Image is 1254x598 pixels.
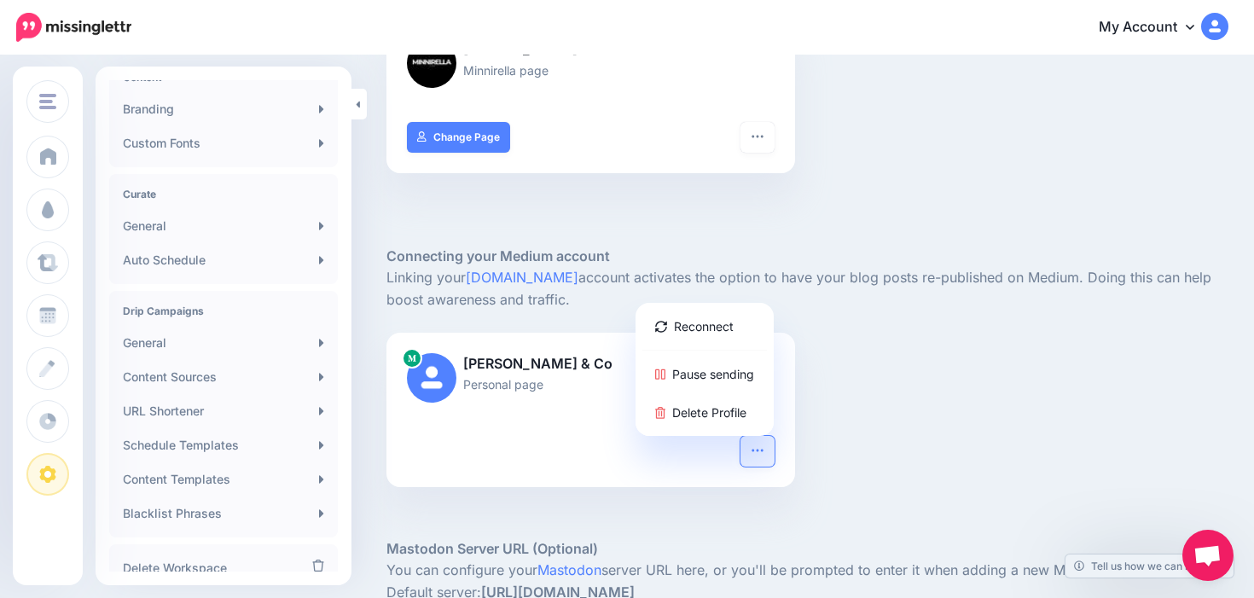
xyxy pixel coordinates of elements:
a: Content Templates [116,462,331,496]
a: [DOMAIN_NAME] [466,269,578,286]
p: [PERSON_NAME] & Co [407,353,775,375]
a: General [116,326,331,360]
a: Delete Workspace [116,551,331,585]
a: Delete Profile [642,396,767,429]
a: General [116,209,331,243]
img: Missinglettr [16,13,131,42]
a: Blacklist Phrases [116,496,331,531]
a: My Account [1082,7,1228,49]
a: Open chat [1182,530,1234,581]
img: menu.png [39,94,56,109]
h4: Curate [123,188,324,200]
a: Change Page [407,122,510,153]
a: URL Shortener [116,394,331,428]
a: Pause sending [642,357,767,391]
a: Branding [116,92,331,126]
p: Linking your account activates the option to have your blog posts re-published on Medium. Doing t... [386,267,1228,311]
a: Reconnect [642,310,767,343]
p: Minnirella page [407,61,775,80]
img: 415118360_948117023502575_3959981985223391444_n-bsa145915.jpg [407,38,456,88]
a: Tell us how we can improve [1065,554,1234,578]
a: Custom Fonts [116,126,331,160]
img: user_default_image.png [407,353,456,403]
a: Content Sources [116,360,331,394]
h5: Connecting your Medium account [386,246,1228,267]
h5: Mastodon Server URL (Optional) [386,538,1228,560]
h4: Drip Campaigns [123,305,324,317]
a: Auto Schedule [116,243,331,277]
a: Mastodon [537,561,601,578]
a: Schedule Templates [116,428,331,462]
p: Personal page [407,374,775,394]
